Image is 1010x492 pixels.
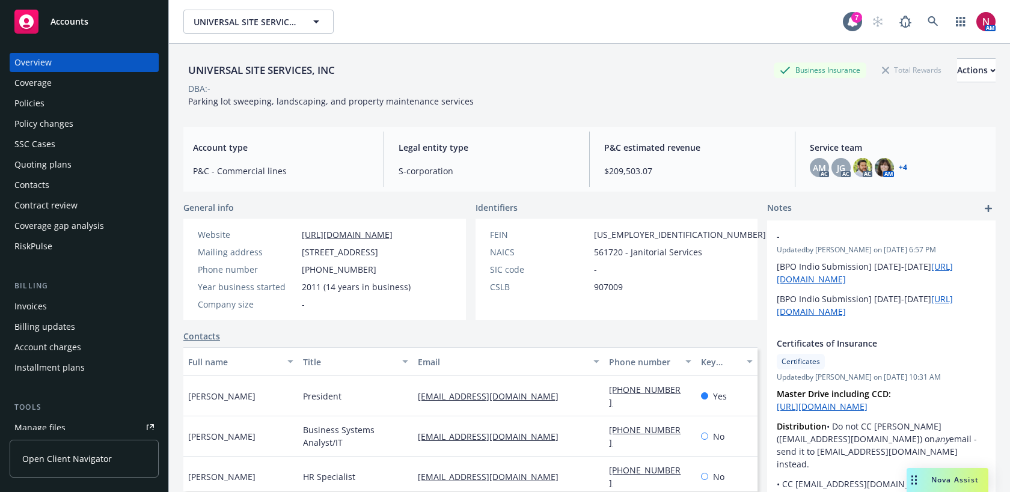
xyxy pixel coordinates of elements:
button: Phone number [604,347,696,376]
span: Updated by [PERSON_NAME] on [DATE] 10:31 AM [777,372,986,383]
div: NAICS [490,246,589,258]
span: Certificates of Insurance [777,337,955,350]
a: RiskPulse [10,237,159,256]
button: Full name [183,347,298,376]
span: Business Systems Analyst/IT [303,424,408,449]
div: SIC code [490,263,589,276]
a: +4 [899,164,907,171]
div: Tools [10,401,159,413]
a: Coverage [10,73,159,93]
span: President [303,390,341,402]
span: P&C estimated revenue [604,141,780,154]
p: [BPO Indio Submission] [DATE]-[DATE] [777,293,986,318]
a: Policy changes [10,114,159,133]
span: AM [813,162,826,174]
button: UNIVERSAL SITE SERVICES, INC [183,10,334,34]
div: SSC Cases [14,135,55,154]
div: Coverage gap analysis [14,216,104,235]
span: [US_EMPLOYER_IDENTIFICATION_NUMBER] [594,228,766,241]
span: - [302,298,305,311]
img: photo [875,158,894,177]
div: Drag to move [907,468,922,492]
img: photo [853,158,872,177]
p: [BPO Indio Submission] [DATE]-[DATE] [777,260,986,285]
div: RiskPulse [14,237,52,256]
p: • Do not CC [PERSON_NAME] ([EMAIL_ADDRESS][DOMAIN_NAME]) on email - send it to [EMAIL_ADDRESS][DO... [777,420,986,470]
span: Account type [193,141,369,154]
span: 907009 [594,281,623,293]
span: Yes [713,390,727,402]
a: [PHONE_NUMBER] [609,424,681,448]
span: Open Client Navigator [22,452,112,465]
a: Search [921,10,945,34]
div: -Updatedby [PERSON_NAME] on [DATE] 6:57 PM[BPO Indio Submission] [DATE]-[DATE][URL][DOMAIN_NAME][... [767,220,996,327]
span: Notes [767,201,792,216]
div: Coverage [14,73,52,93]
span: P&C - Commercial lines [193,165,369,177]
a: Overview [10,53,159,72]
span: No [713,470,724,483]
div: Key contact [701,356,739,368]
div: Phone number [198,263,297,276]
button: Actions [957,58,996,82]
a: Billing updates [10,317,159,336]
div: Mailing address [198,246,297,258]
div: Manage files [14,418,66,437]
a: Quoting plans [10,155,159,174]
a: Report a Bug [893,10,917,34]
div: Installment plans [14,358,85,377]
button: Title [298,347,413,376]
a: Installment plans [10,358,159,377]
span: [PHONE_NUMBER] [302,263,376,276]
div: Business Insurance [774,62,866,77]
a: Account charges [10,338,159,357]
span: UNIVERSAL SITE SERVICES, INC [194,16,298,28]
span: JG [837,162,845,174]
span: Certificates [782,356,820,367]
span: [STREET_ADDRESS] [302,246,378,258]
button: Email [413,347,604,376]
span: 561720 - Janitorial Services [594,246,702,258]
div: Billing [10,280,159,292]
div: Policies [14,94,44,113]
span: Accounts [50,17,88,26]
div: Quoting plans [14,155,72,174]
a: [EMAIL_ADDRESS][DOMAIN_NAME] [418,431,568,442]
div: Overview [14,53,52,72]
div: UNIVERSAL SITE SERVICES, INC [183,62,340,78]
span: S-corporation [399,165,575,177]
a: Switch app [949,10,973,34]
strong: Master Drive including CCD: [777,388,891,399]
em: any [935,433,949,445]
div: Phone number [609,356,678,368]
a: Contacts [10,175,159,195]
span: Identifiers [476,201,518,214]
span: - [594,263,597,276]
span: $209,503.07 [604,165,780,177]
div: CSLB [490,281,589,293]
div: Contract review [14,196,78,215]
div: Company size [198,298,297,311]
a: [EMAIL_ADDRESS][DOMAIN_NAME] [418,390,568,402]
div: Website [198,228,297,241]
span: HR Specialist [303,470,355,483]
a: Contract review [10,196,159,215]
div: Title [303,356,395,368]
span: No [713,430,724,443]
div: Contacts [14,175,49,195]
span: 2011 (14 years in business) [302,281,411,293]
span: Service team [810,141,986,154]
div: Email [418,356,586,368]
div: Full name [188,356,280,368]
a: Invoices [10,297,159,316]
div: Account charges [14,338,81,357]
span: [PERSON_NAME] [188,430,256,443]
strong: Distribution [777,421,827,432]
span: [PERSON_NAME] [188,470,256,483]
a: Coverage gap analysis [10,216,159,235]
div: Invoices [14,297,47,316]
div: Actions [957,59,996,82]
div: FEIN [490,228,589,241]
a: SSC Cases [10,135,159,154]
button: Nova Assist [907,468,988,492]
